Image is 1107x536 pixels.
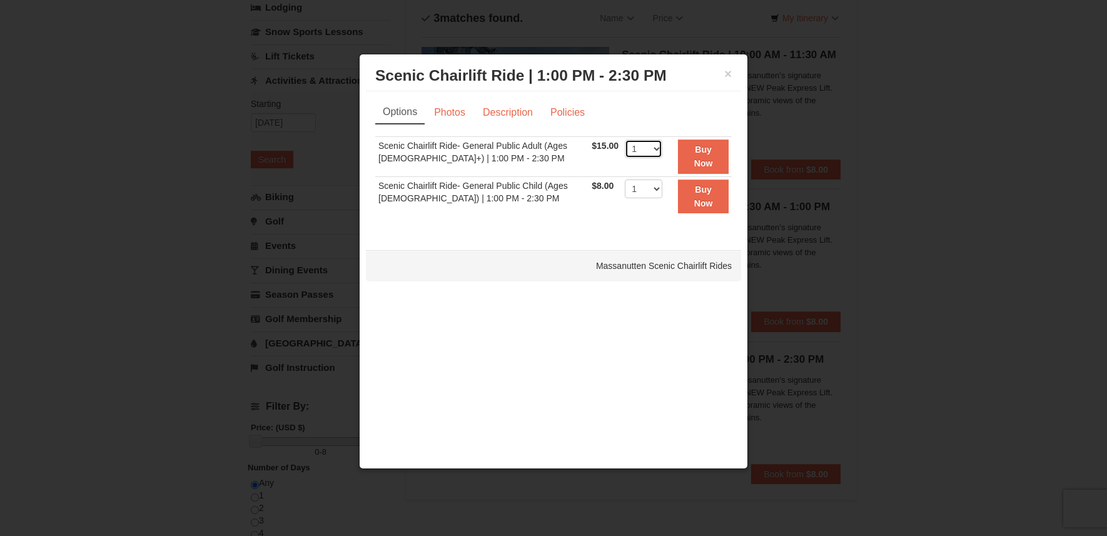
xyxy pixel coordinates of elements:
[475,101,541,124] a: Description
[542,101,593,124] a: Policies
[375,136,589,176] td: Scenic Chairlift Ride- General Public Adult (Ages [DEMOGRAPHIC_DATA]+) | 1:00 PM - 2:30 PM
[678,180,729,214] button: Buy Now
[426,101,473,124] a: Photos
[694,185,713,208] strong: Buy Now
[694,144,713,168] strong: Buy Now
[592,181,614,191] span: $8.00
[375,176,589,216] td: Scenic Chairlift Ride- General Public Child (Ages [DEMOGRAPHIC_DATA]) | 1:00 PM - 2:30 PM
[724,68,732,80] button: ×
[366,250,741,281] div: Massanutten Scenic Chairlift Rides
[592,141,619,151] span: $15.00
[678,139,729,174] button: Buy Now
[375,66,732,85] h3: Scenic Chairlift Ride | 1:00 PM - 2:30 PM
[375,101,425,124] a: Options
